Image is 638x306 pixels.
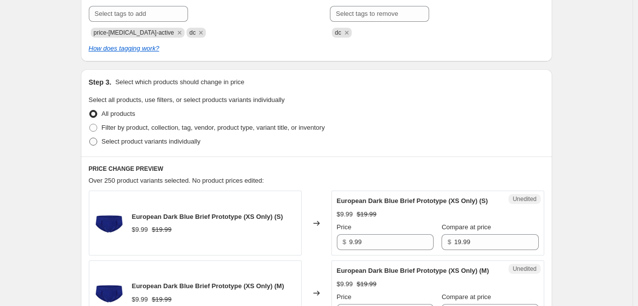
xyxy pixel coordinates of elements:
span: Select product variants individually [102,138,200,145]
strike: $19.99 [357,279,377,289]
h6: PRICE CHANGE PREVIEW [89,165,544,173]
button: Remove dc [342,28,351,37]
span: All products [102,110,135,117]
h2: Step 3. [89,77,112,87]
img: 711841530921_barkblue_1_80x.jpg [94,208,124,238]
a: How does tagging work? [89,45,159,52]
span: $ [447,238,451,246]
span: European Dark Blue Brief Prototype (XS Only) (M) [132,282,284,290]
button: Remove dc [196,28,205,37]
span: Compare at price [442,223,491,231]
strike: $19.99 [152,225,172,235]
span: Over 250 product variants selected. No product prices edited: [89,177,264,184]
span: Price [337,293,352,301]
strike: $19.99 [357,209,377,219]
span: European Dark Blue Brief Prototype (XS Only) (S) [337,197,488,204]
div: $9.99 [132,225,148,235]
div: $9.99 [337,279,353,289]
span: dc [335,29,341,36]
span: Filter by product, collection, tag, vendor, product type, variant title, or inventory [102,124,325,131]
span: Select all products, use filters, or select products variants individually [89,96,285,103]
span: $ [343,238,346,246]
p: Select which products should change in price [115,77,244,87]
button: Remove price-change-job-active [175,28,184,37]
div: $9.99 [132,295,148,305]
input: Select tags to remove [330,6,429,22]
input: Select tags to add [89,6,188,22]
span: Compare at price [442,293,491,301]
span: Unedited [512,265,536,273]
span: Price [337,223,352,231]
span: Unedited [512,195,536,203]
span: European Dark Blue Brief Prototype (XS Only) (S) [132,213,283,220]
div: $9.99 [337,209,353,219]
strike: $19.99 [152,295,172,305]
span: price-change-job-active [94,29,174,36]
span: dc [190,29,196,36]
span: European Dark Blue Brief Prototype (XS Only) (M) [337,267,489,274]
